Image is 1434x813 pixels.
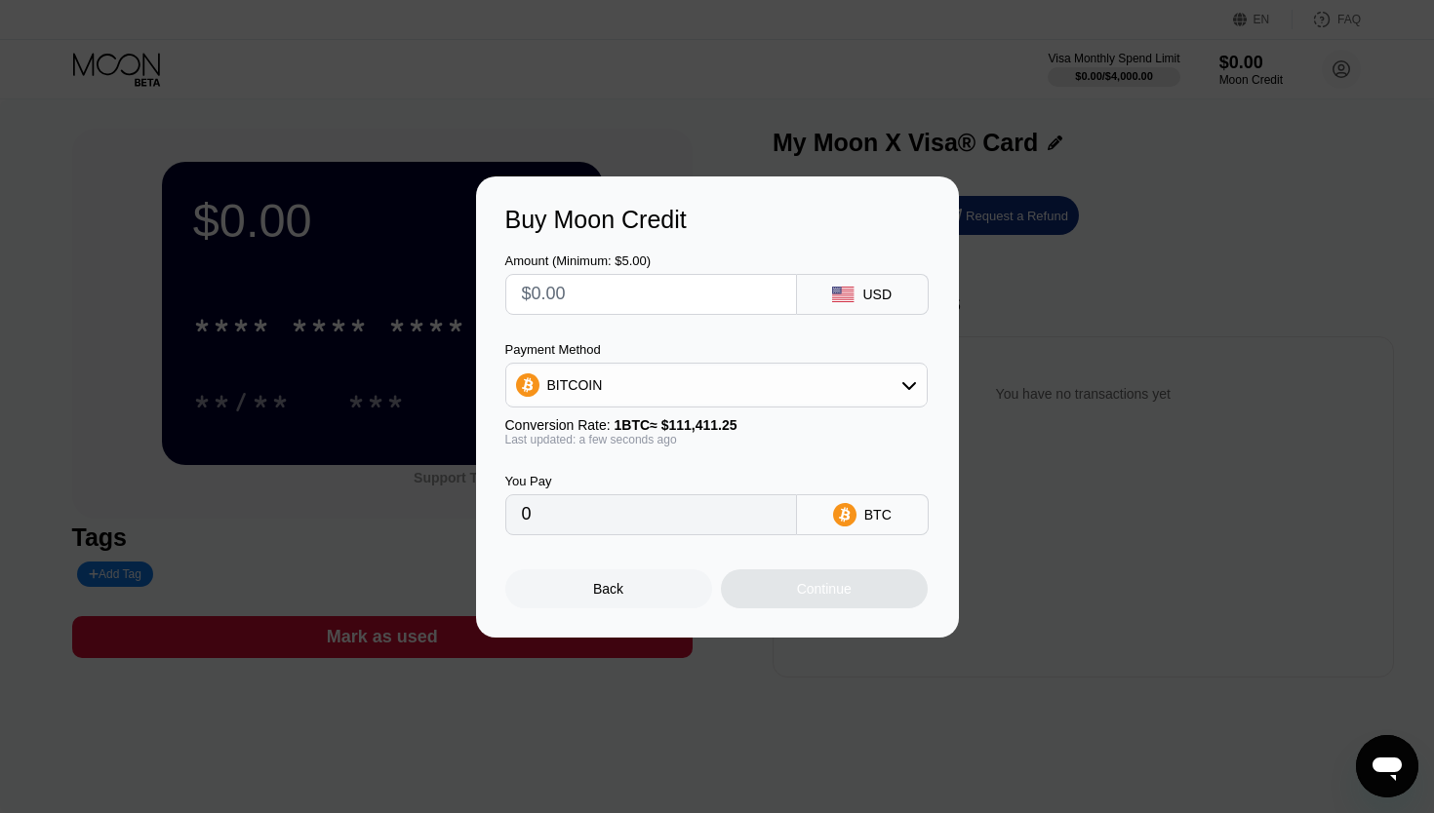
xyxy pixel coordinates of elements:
div: Last updated: a few seconds ago [505,433,928,446]
div: Back [593,581,623,597]
div: Buy Moon Credit [505,206,930,234]
div: BTC [864,507,892,523]
div: Back [505,569,712,608]
div: Conversion Rate: [505,417,928,433]
div: USD [862,287,892,302]
div: BITCOIN [506,366,927,405]
iframe: Knap til at åbne messaging-vindue [1356,735,1418,797]
div: Amount (Minimum: $5.00) [505,253,797,268]
div: Payment Method [505,342,928,357]
div: BITCOIN [547,377,603,393]
input: $0.00 [522,275,780,314]
span: 1 BTC ≈ $111,411.25 [615,417,737,433]
div: You Pay [505,474,797,488]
